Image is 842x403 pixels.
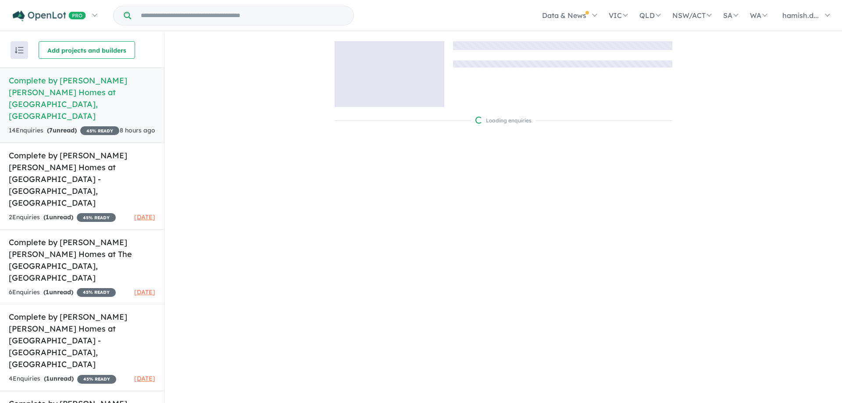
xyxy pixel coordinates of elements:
[77,288,116,297] span: 45 % READY
[133,6,352,25] input: Try estate name, suburb, builder or developer
[77,375,116,384] span: 45 % READY
[15,47,24,53] img: sort.svg
[49,126,53,134] span: 7
[9,287,116,298] div: 6 Enquir ies
[46,288,49,296] span: 1
[80,126,119,135] span: 45 % READY
[44,374,74,382] strong: ( unread)
[134,213,155,221] span: [DATE]
[782,11,819,20] span: hamish.d...
[39,41,135,59] button: Add projects and builders
[134,288,155,296] span: [DATE]
[77,213,116,222] span: 45 % READY
[475,116,532,125] div: Loading enquiries
[9,236,155,284] h5: Complete by [PERSON_NAME] [PERSON_NAME] Homes at The [GEOGRAPHIC_DATA] , [GEOGRAPHIC_DATA]
[9,125,119,136] div: 14 Enquir ies
[13,11,86,21] img: Openlot PRO Logo White
[9,212,116,223] div: 2 Enquir ies
[9,374,116,384] div: 4 Enquir ies
[46,213,49,221] span: 1
[47,126,77,134] strong: ( unread)
[43,288,73,296] strong: ( unread)
[120,126,155,134] span: 8 hours ago
[9,75,155,122] h5: Complete by [PERSON_NAME] [PERSON_NAME] Homes at [GEOGRAPHIC_DATA] , [GEOGRAPHIC_DATA]
[9,311,155,370] h5: Complete by [PERSON_NAME] [PERSON_NAME] Homes at [GEOGRAPHIC_DATA] - [GEOGRAPHIC_DATA] , [GEOGRAP...
[43,213,73,221] strong: ( unread)
[9,150,155,209] h5: Complete by [PERSON_NAME] [PERSON_NAME] Homes at [GEOGRAPHIC_DATA] - [GEOGRAPHIC_DATA] , [GEOGRAP...
[46,374,50,382] span: 1
[134,374,155,382] span: [DATE]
